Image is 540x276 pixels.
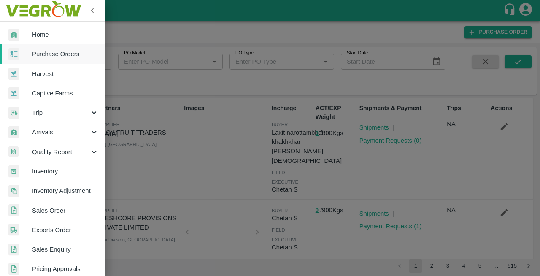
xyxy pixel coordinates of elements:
[32,147,89,157] span: Quality Report
[32,245,99,254] span: Sales Enquiry
[32,206,99,215] span: Sales Order
[8,185,19,197] img: inventory
[8,146,19,157] img: qualityReport
[8,107,19,119] img: delivery
[32,89,99,98] span: Captive Farms
[8,48,19,60] img: reciept
[32,264,99,273] span: Pricing Approvals
[8,244,19,256] img: sales
[8,224,19,236] img: shipments
[8,126,19,138] img: whArrival
[32,69,99,78] span: Harvest
[8,165,19,178] img: whInventory
[8,87,19,100] img: harvest
[32,30,99,39] span: Home
[8,204,19,216] img: sales
[32,186,99,195] span: Inventory Adjustment
[32,167,99,176] span: Inventory
[8,68,19,80] img: harvest
[8,29,19,41] img: whArrival
[32,49,99,59] span: Purchase Orders
[32,127,89,137] span: Arrivals
[32,108,89,117] span: Trip
[32,225,99,235] span: Exports Order
[8,263,19,275] img: sales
